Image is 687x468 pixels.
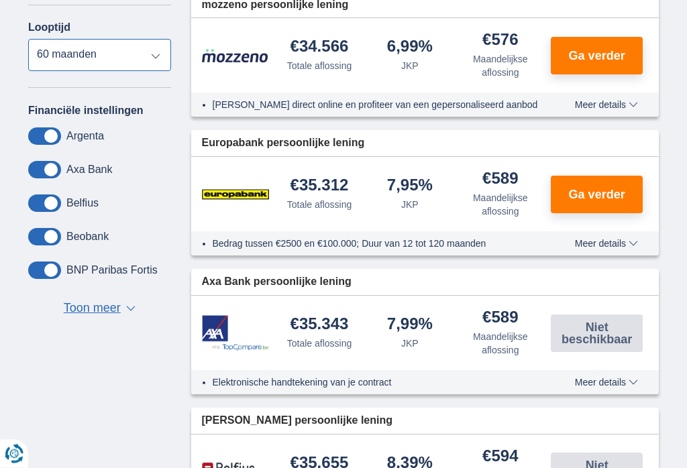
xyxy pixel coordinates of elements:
li: [PERSON_NAME] direct online en profiteer van een gepersonaliseerd aanbod [213,99,546,112]
button: Ga verder [551,38,643,75]
label: Belfius [66,198,99,210]
label: Looptijd [28,22,70,34]
div: €35.312 [290,178,349,196]
span: Meer details [575,378,638,388]
label: Financiële instellingen [28,105,144,117]
span: Meer details [575,101,638,110]
label: Argenta [66,131,104,143]
button: Meer details [565,100,648,111]
button: Meer details [565,239,648,249]
label: Beobank [66,231,109,243]
div: €34.566 [290,39,349,57]
div: €35.343 [290,316,349,335]
div: Totale aflossing [287,60,352,73]
span: Ga verder [569,189,625,201]
div: Totale aflossing [287,198,352,212]
img: product.pl.alt Mozzeno [202,49,269,64]
span: Europabank persoonlijke lening [202,136,365,152]
img: product.pl.alt Europabank [202,178,269,212]
div: Maandelijkse aflossing [460,192,540,219]
button: Niet beschikbaar [551,315,643,353]
div: Maandelijkse aflossing [460,53,540,80]
span: Toon meer [64,300,121,318]
img: product.pl.alt Axa Bank [202,316,269,351]
div: 7,95% [387,178,433,196]
div: JKP [401,198,419,212]
span: Axa Bank persoonlijke lening [202,275,352,290]
button: Meer details [565,377,648,388]
div: Maandelijkse aflossing [460,331,540,357]
div: JKP [401,60,419,73]
label: Axa Bank [66,164,112,176]
div: €594 [482,449,518,467]
div: Totale aflossing [287,337,352,351]
label: BNP Paribas Fortis [66,265,158,277]
span: Ga verder [569,50,625,62]
div: €589 [482,310,518,328]
button: Toon meer ▼ [60,300,140,318]
div: 7,99% [387,316,433,335]
div: JKP [401,337,419,351]
span: Meer details [575,239,638,249]
span: Niet beschikbaar [555,322,639,346]
div: €589 [482,171,518,189]
span: [PERSON_NAME] persoonlijke lening [202,414,392,429]
div: €576 [482,32,518,50]
button: Ga verder [551,176,643,214]
li: Bedrag tussen €2500 en €100.000; Duur van 12 tot 120 maanden [213,237,546,251]
li: Elektronische handtekening van je contract [213,376,546,390]
div: 6,99% [387,39,433,57]
span: ▼ [126,306,136,312]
